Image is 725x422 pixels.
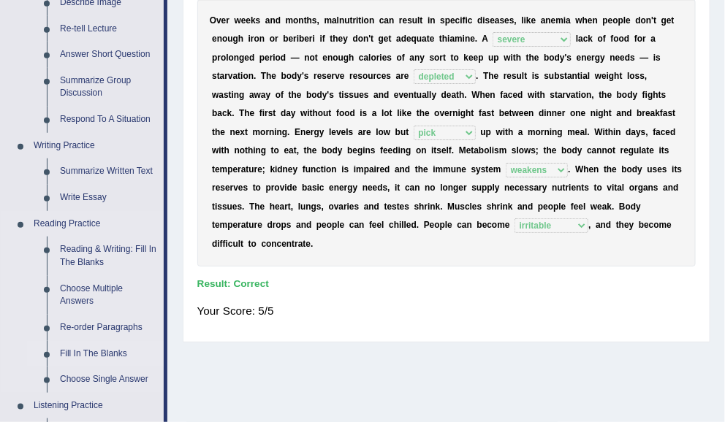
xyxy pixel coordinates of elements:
[368,53,371,63] b: l
[220,71,225,81] b: a
[353,15,357,26] b: r
[566,15,571,26] b: a
[217,34,222,44] b: n
[613,15,618,26] b: o
[53,107,164,133] a: Respond To A Situation
[53,237,164,275] a: Reading & Writing: Fill In The Blanks
[475,34,477,44] b: .
[500,15,505,26] b: s
[641,15,646,26] b: o
[567,53,572,63] b: s
[356,15,358,26] b: i
[241,15,246,26] b: e
[259,53,265,63] b: p
[544,53,549,63] b: b
[610,53,615,63] b: n
[618,15,623,26] b: p
[541,15,546,26] b: a
[382,53,387,63] b: e
[532,71,534,81] b: i
[212,71,217,81] b: s
[332,71,335,81] b: r
[266,71,271,81] b: h
[53,16,164,42] a: Re-tell Lecture
[382,71,387,81] b: e
[464,53,469,63] b: k
[276,15,281,26] b: d
[227,34,232,44] b: u
[324,15,333,26] b: m
[455,15,460,26] b: c
[651,15,653,26] b: '
[615,53,620,63] b: e
[371,53,376,63] b: o
[53,185,164,211] a: Write Essay
[593,15,598,26] b: n
[428,15,430,26] b: i
[595,53,600,63] b: g
[420,15,423,26] b: t
[546,15,551,26] b: n
[485,15,490,26] b: s
[339,15,344,26] b: n
[626,15,631,26] b: e
[380,53,382,63] b: i
[396,34,401,44] b: a
[275,34,278,44] b: r
[603,34,606,44] b: f
[379,34,384,44] b: g
[397,53,402,63] b: o
[364,53,369,63] b: a
[222,34,227,44] b: o
[511,53,513,63] b: i
[512,71,517,81] b: s
[384,34,389,44] b: e
[495,15,500,26] b: a
[524,71,527,81] b: t
[238,34,243,44] b: h
[216,15,221,26] b: v
[248,71,254,81] b: n
[422,34,427,44] b: a
[350,15,353,26] b: t
[399,15,403,26] b: r
[407,15,412,26] b: s
[468,15,473,26] b: c
[291,53,300,63] b: —
[411,34,417,44] b: q
[577,53,582,63] b: e
[221,53,226,63] b: o
[406,34,411,44] b: e
[522,15,524,26] b: l
[224,71,228,81] b: r
[578,34,583,44] b: a
[233,71,238,81] b: a
[490,15,496,26] b: e
[359,53,364,63] b: c
[651,34,656,44] b: a
[254,71,256,81] b: .
[412,15,417,26] b: u
[343,34,348,44] b: y
[640,53,649,63] b: —
[249,53,254,63] b: d
[455,34,463,44] b: m
[466,15,468,26] b: i
[349,53,354,63] b: h
[344,15,349,26] b: u
[414,53,420,63] b: n
[614,34,619,44] b: o
[504,71,507,81] b: r
[238,71,240,81] b: t
[289,34,294,44] b: e
[246,15,251,26] b: e
[620,53,625,63] b: e
[420,53,425,63] b: y
[479,53,484,63] b: p
[53,68,164,107] a: Summarize Group Discussion
[440,53,444,63] b: r
[333,53,338,63] b: o
[210,15,216,26] b: O
[583,34,588,44] b: c
[212,34,217,44] b: e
